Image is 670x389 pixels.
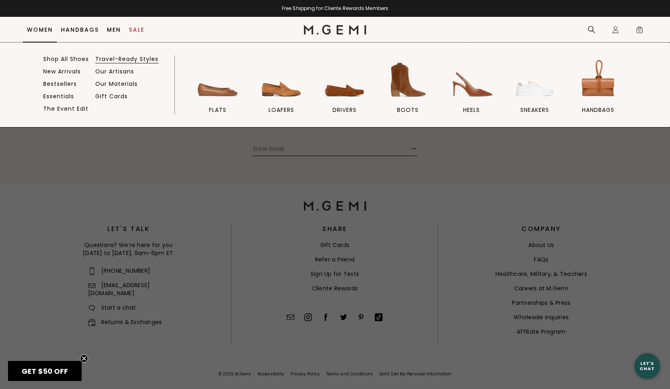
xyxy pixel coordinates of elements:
[27,26,53,33] a: Women
[43,105,88,112] a: The Event Edit
[80,355,88,363] button: Close teaser
[43,68,81,75] a: New Arrivals
[634,361,660,371] div: Let's Chat
[385,57,430,102] img: BOOTS
[107,26,121,33] a: Men
[576,57,621,102] img: handbags
[397,106,419,113] span: BOOTS
[379,57,436,127] a: BOOTS
[61,26,99,33] a: Handbags
[506,57,563,127] a: sneakers
[129,26,144,33] a: Sale
[269,106,294,113] span: loafers
[304,25,367,34] img: M.Gemi
[570,57,627,127] a: handbags
[95,55,158,63] a: Travel-Ready Styles
[8,361,82,381] div: GET $50 OFFClose teaser
[449,57,494,102] img: heels
[259,57,304,102] img: loafers
[253,57,309,127] a: loafers
[22,366,68,376] span: GET $50 OFF
[195,57,240,102] img: flats
[463,106,480,113] span: heels
[95,80,138,87] a: Our Materials
[95,93,128,100] a: Gift Cards
[443,57,500,127] a: heels
[43,80,77,87] a: Bestsellers
[333,106,357,113] span: drivers
[512,57,557,102] img: sneakers
[316,57,373,127] a: drivers
[43,93,74,100] a: Essentials
[322,57,367,102] img: drivers
[189,57,246,127] a: flats
[636,27,644,35] span: 0
[43,55,89,63] a: Shop All Shoes
[209,106,227,113] span: flats
[582,106,614,113] span: handbags
[95,68,134,75] a: Our Artisans
[520,106,549,113] span: sneakers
